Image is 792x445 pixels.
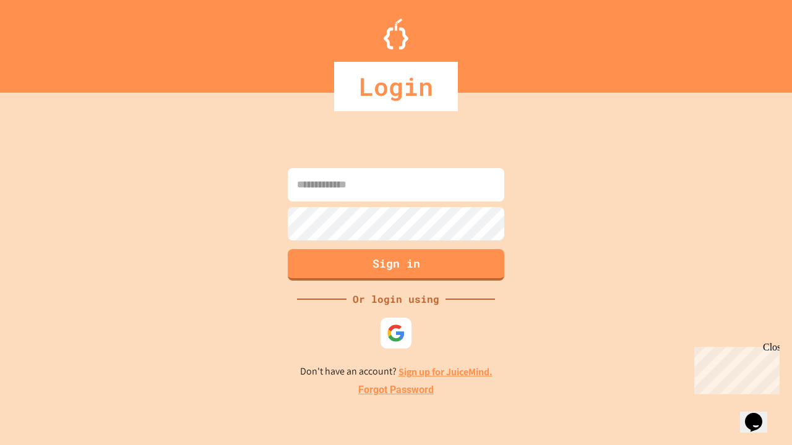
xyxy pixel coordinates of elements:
a: Forgot Password [358,383,434,397]
div: Or login using [346,292,445,307]
iframe: chat widget [740,396,780,433]
img: Logo.svg [384,19,408,49]
iframe: chat widget [689,342,780,394]
img: google-icon.svg [387,324,405,342]
p: Don't have an account? [300,364,493,379]
div: Login [334,62,458,111]
div: Chat with us now!Close [5,5,85,78]
button: Sign in [288,249,504,281]
a: Sign up for JuiceMind. [398,365,493,378]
